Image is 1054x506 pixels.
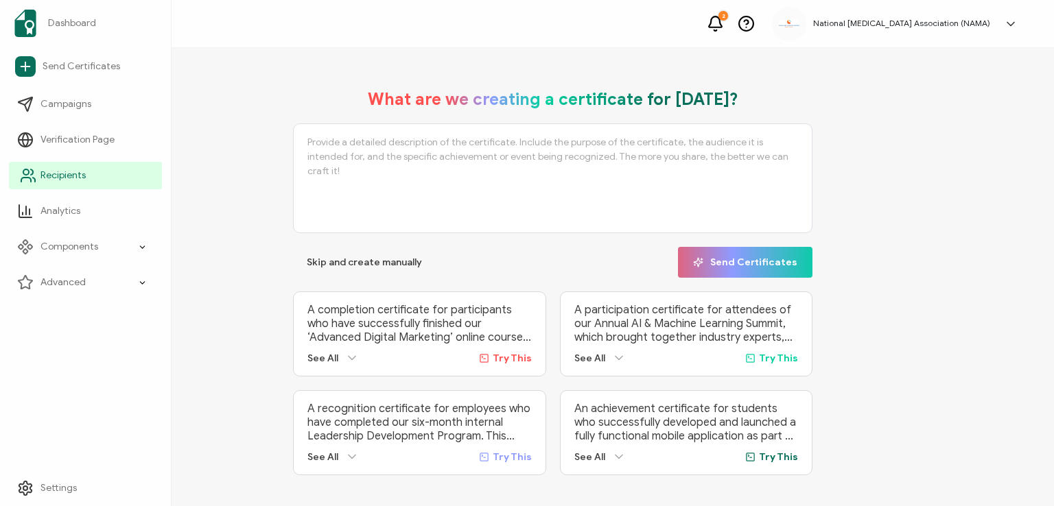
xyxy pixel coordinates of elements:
[9,51,162,82] a: Send Certificates
[9,474,162,502] a: Settings
[40,481,77,495] span: Settings
[48,16,96,30] span: Dashboard
[307,451,338,463] span: See All
[759,352,798,364] span: Try This
[40,204,80,218] span: Analytics
[40,133,115,147] span: Verification Page
[574,451,605,463] span: See All
[293,247,436,278] button: Skip and create manually
[813,19,990,28] h5: National [MEDICAL_DATA] Association (NAMA)
[493,451,532,463] span: Try This
[574,402,798,443] p: An achievement certificate for students who successfully developed and launched a fully functiona...
[9,91,162,118] a: Campaigns
[493,352,532,364] span: Try This
[693,257,797,267] span: Send Certificates
[759,451,798,463] span: Try This
[40,240,98,254] span: Components
[40,169,86,182] span: Recipients
[43,60,120,73] span: Send Certificates
[718,11,728,21] div: 2
[779,20,799,27] img: 3ca2817c-e862-47f7-b2ec-945eb25c4a6c.jpg
[678,247,812,278] button: Send Certificates
[9,162,162,189] a: Recipients
[40,97,91,111] span: Campaigns
[14,10,36,37] img: sertifier-logomark-colored.svg
[307,402,531,443] p: A recognition certificate for employees who have completed our six-month internal Leadership Deve...
[40,276,86,289] span: Advanced
[307,352,338,364] span: See All
[9,4,162,43] a: Dashboard
[574,303,798,344] p: A participation certificate for attendees of our Annual AI & Machine Learning Summit, which broug...
[307,303,531,344] p: A completion certificate for participants who have successfully finished our ‘Advanced Digital Ma...
[574,352,605,364] span: See All
[9,126,162,154] a: Verification Page
[368,89,738,110] h1: What are we creating a certificate for [DATE]?
[9,197,162,225] a: Analytics
[985,440,1054,506] iframe: Chat Widget
[307,258,422,267] span: Skip and create manually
